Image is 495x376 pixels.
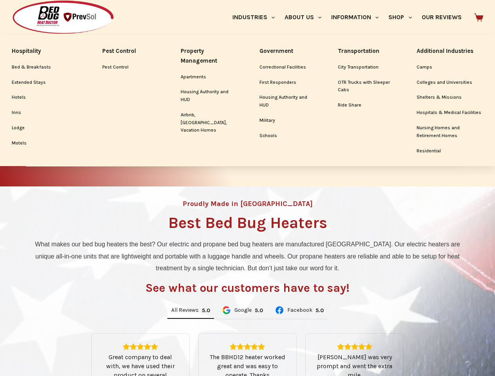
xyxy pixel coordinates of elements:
a: Residential [417,144,484,159]
a: Pest Control [102,60,157,75]
a: City Transportation [338,60,393,75]
a: Colleges and Universities [417,75,484,90]
a: Extended Stays [12,75,78,90]
span: Facebook [287,307,312,313]
a: Camps [417,60,484,75]
a: Correctional Facilities [259,60,314,75]
a: Hospitals & Medical Facilities [417,105,484,120]
div: Rating: 5.0 out of 5 [101,343,180,350]
a: Government [259,43,314,60]
a: Hospitality [12,43,78,60]
a: OTR Trucks with Sleeper Cabs [338,75,393,98]
a: Pest Control [102,43,157,60]
h3: See what our customers have to say! [145,282,350,294]
a: Motels [12,136,78,151]
div: Rating: 5.0 out of 5 [255,307,263,314]
a: Apartments [181,70,236,85]
a: Transportation [338,43,393,60]
a: Additional Industries [417,43,484,60]
a: Bed & Breakfasts [12,60,78,75]
span: All Reviews [171,307,199,313]
div: Rating: 5.0 out of 5 [202,307,210,314]
a: Schools [259,128,314,143]
span: Google [234,307,252,313]
h1: Best Bed Bug Heaters [168,215,327,231]
a: Hotels [12,90,78,105]
a: Nursing Homes and Retirement Homes [417,121,484,143]
a: Military [259,113,314,128]
a: Inns [12,105,78,120]
a: Shelters & Missions [417,90,484,105]
div: Rating: 5.0 out of 5 [315,307,324,314]
a: Ride Share [338,98,393,113]
div: Rating: 5.0 out of 5 [315,343,394,350]
p: What makes our bed bug heaters the best? Our electric and propane bed bug heaters are manufacture... [29,239,466,274]
h4: Proudly Made in [GEOGRAPHIC_DATA] [183,200,313,207]
a: Property Management [181,43,236,69]
a: Housing Authority and HUD [259,90,314,113]
div: 5.0 [202,307,210,314]
div: Rating: 5.0 out of 5 [208,343,287,350]
a: First Responders [259,75,314,90]
a: Lodge [12,121,78,136]
button: Open LiveChat chat widget [6,3,30,27]
a: Housing Authority and HUD [181,85,236,107]
div: 5.0 [315,307,324,314]
div: 5.0 [255,307,263,314]
a: Airbnb, [GEOGRAPHIC_DATA], Vacation Homes [181,108,236,138]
